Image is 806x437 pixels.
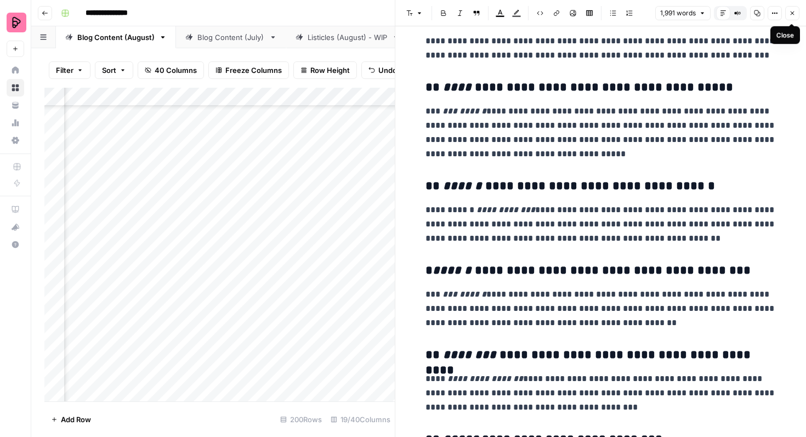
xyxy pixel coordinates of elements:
span: Undo [378,65,397,76]
button: Filter [49,61,90,79]
a: Listicles (August) - WIP [286,26,409,48]
span: Filter [56,65,73,76]
span: 40 Columns [155,65,197,76]
div: 19/40 Columns [326,411,395,428]
div: Blog Content (July) [197,32,265,43]
a: Home [7,61,24,79]
span: Freeze Columns [225,65,282,76]
button: 1,991 words [655,6,711,20]
span: Row Height [310,65,350,76]
img: Preply Logo [7,13,26,32]
div: What's new? [7,219,24,235]
span: Add Row [61,414,91,425]
button: Add Row [44,411,98,428]
a: Usage [7,114,24,132]
a: Blog Content (July) [176,26,286,48]
span: 1,991 words [660,8,696,18]
div: Listicles (August) - WIP [308,32,388,43]
button: Undo [361,61,404,79]
a: Blog Content (August) [56,26,176,48]
button: Sort [95,61,133,79]
div: Blog Content (August) [77,32,155,43]
button: Workspace: Preply [7,9,24,36]
button: What's new? [7,218,24,236]
a: AirOps Academy [7,201,24,218]
div: 200 Rows [276,411,326,428]
div: Close [776,30,794,40]
button: Help + Support [7,236,24,253]
a: Your Data [7,97,24,114]
button: Row Height [293,61,357,79]
span: Sort [102,65,116,76]
button: 40 Columns [138,61,204,79]
a: Browse [7,79,24,97]
button: Freeze Columns [208,61,289,79]
a: Settings [7,132,24,149]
